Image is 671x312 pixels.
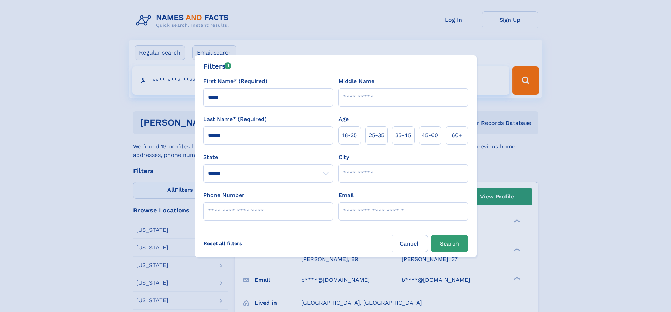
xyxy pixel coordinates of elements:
[199,235,247,252] label: Reset all filters
[203,61,232,71] div: Filters
[422,131,438,140] span: 45‑60
[338,153,349,161] label: City
[203,115,267,123] label: Last Name* (Required)
[369,131,384,140] span: 25‑35
[203,153,333,161] label: State
[452,131,462,140] span: 60+
[342,131,357,140] span: 18‑25
[395,131,411,140] span: 35‑45
[338,115,349,123] label: Age
[338,77,374,85] label: Middle Name
[391,235,428,252] label: Cancel
[203,77,267,85] label: First Name* (Required)
[338,191,354,199] label: Email
[431,235,468,252] button: Search
[203,191,244,199] label: Phone Number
